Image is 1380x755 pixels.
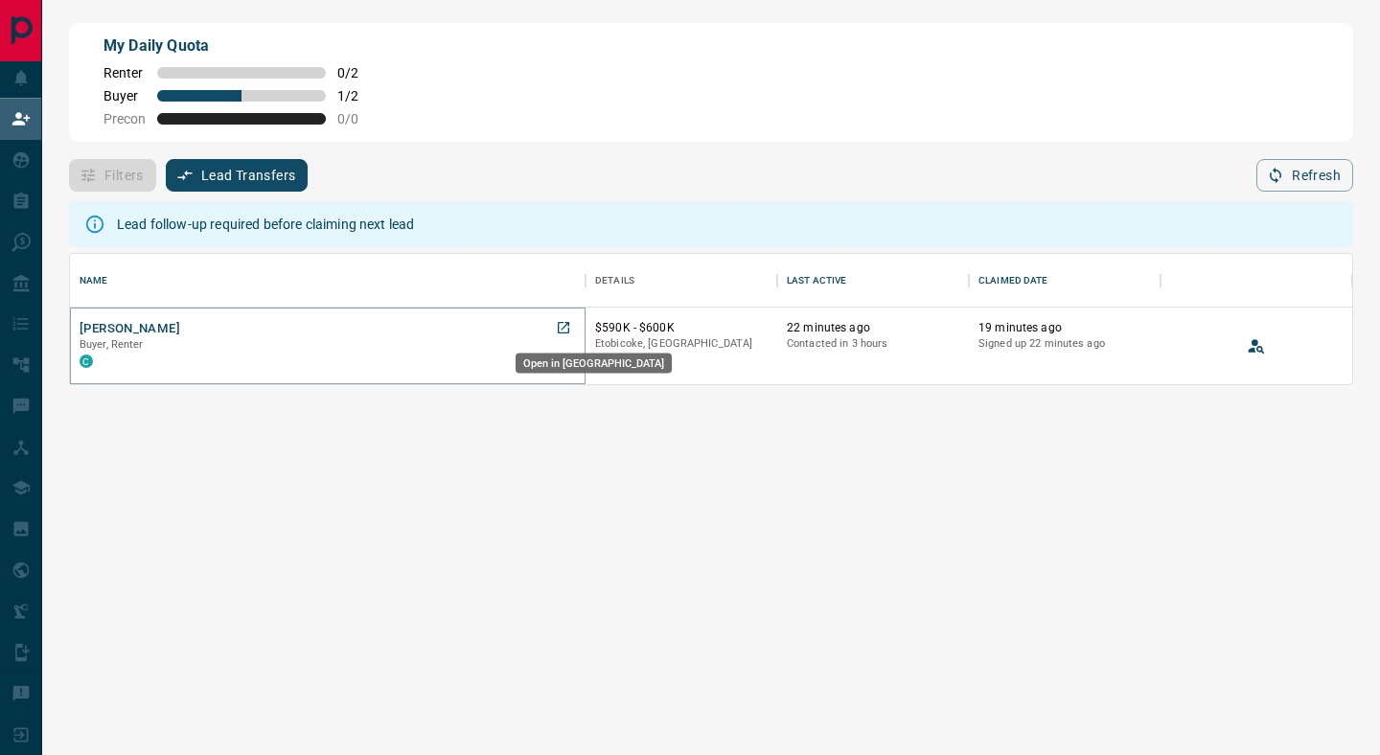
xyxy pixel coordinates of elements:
[103,88,146,103] span: Buyer
[777,254,969,308] div: Last Active
[586,254,777,308] div: Details
[595,254,634,308] div: Details
[80,254,108,308] div: Name
[80,320,180,338] button: [PERSON_NAME]
[516,354,672,374] div: Open in [GEOGRAPHIC_DATA]
[978,320,1151,336] p: 19 minutes ago
[103,111,146,126] span: Precon
[787,336,959,352] p: Contacted in 3 hours
[978,336,1151,352] p: Signed up 22 minutes ago
[80,338,144,351] span: Buyer, Renter
[103,65,146,80] span: Renter
[1242,332,1271,360] button: View Lead
[787,320,959,336] p: 22 minutes ago
[787,254,846,308] div: Last Active
[103,34,379,57] p: My Daily Quota
[1256,159,1353,192] button: Refresh
[337,65,379,80] span: 0 / 2
[70,254,586,308] div: Name
[117,207,414,241] div: Lead follow-up required before claiming next lead
[969,254,1161,308] div: Claimed Date
[551,315,576,340] a: Open in New Tab
[166,159,309,192] button: Lead Transfers
[595,320,768,336] p: $590K - $600K
[978,254,1048,308] div: Claimed Date
[337,111,379,126] span: 0 / 0
[595,336,768,352] p: Etobicoke, [GEOGRAPHIC_DATA]
[1247,336,1266,355] svg: View Lead
[337,88,379,103] span: 1 / 2
[80,355,93,368] div: condos.ca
